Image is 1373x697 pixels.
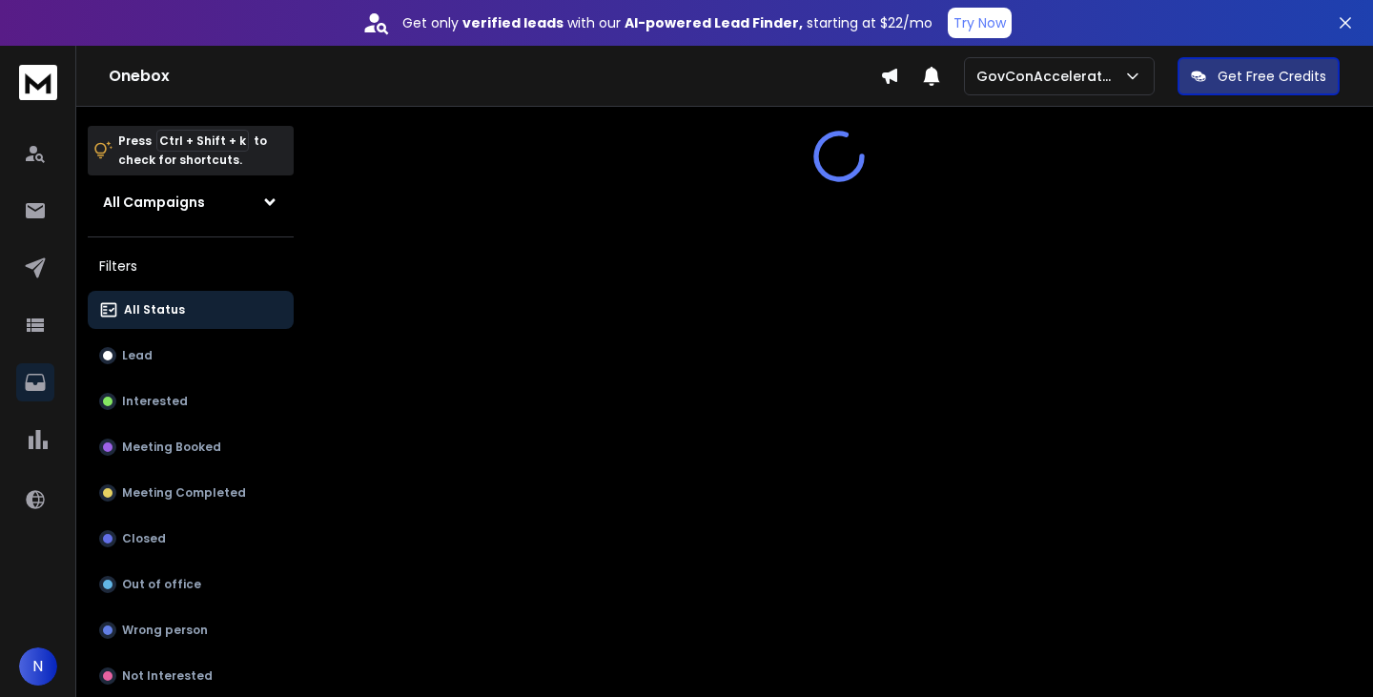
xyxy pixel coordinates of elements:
[122,394,188,409] p: Interested
[1178,57,1340,95] button: Get Free Credits
[88,565,294,604] button: Out of office
[19,65,57,100] img: logo
[122,623,208,638] p: Wrong person
[19,647,57,686] button: N
[88,520,294,558] button: Closed
[122,531,166,546] p: Closed
[122,577,201,592] p: Out of office
[88,291,294,329] button: All Status
[118,132,267,170] p: Press to check for shortcuts.
[122,668,213,684] p: Not Interested
[88,183,294,221] button: All Campaigns
[948,8,1012,38] button: Try Now
[109,65,880,88] h1: Onebox
[402,13,932,32] p: Get only with our starting at $22/mo
[88,657,294,695] button: Not Interested
[124,302,185,318] p: All Status
[122,348,153,363] p: Lead
[156,130,249,152] span: Ctrl + Shift + k
[103,193,205,212] h1: All Campaigns
[88,382,294,420] button: Interested
[462,13,564,32] strong: verified leads
[122,485,246,501] p: Meeting Completed
[88,474,294,512] button: Meeting Completed
[1218,67,1326,86] p: Get Free Credits
[88,428,294,466] button: Meeting Booked
[625,13,803,32] strong: AI-powered Lead Finder,
[88,253,294,279] h3: Filters
[953,13,1006,32] p: Try Now
[976,67,1123,86] p: GovConAccelerator
[88,337,294,375] button: Lead
[88,611,294,649] button: Wrong person
[122,440,221,455] p: Meeting Booked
